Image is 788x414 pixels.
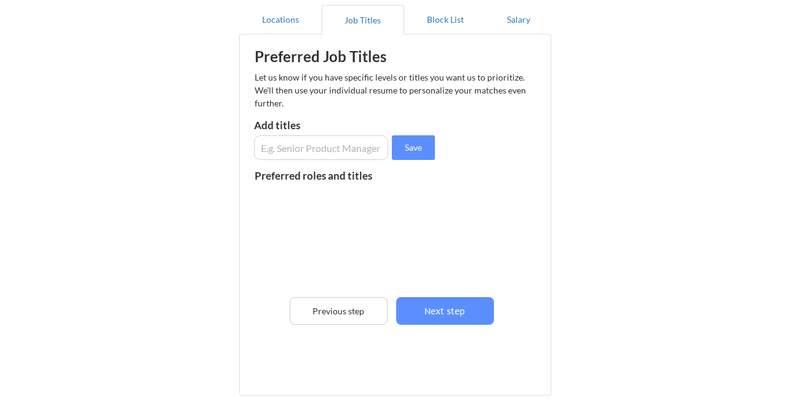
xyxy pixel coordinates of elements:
[254,135,388,160] input: E.g. Senior Product Manager
[290,297,388,325] button: Previous step
[254,120,385,130] div: Add titles
[239,5,322,34] button: Locations
[404,5,487,34] button: Block List
[255,71,527,109] div: Let us know if you have specific levels or titles you want us to prioritize. We’ll then use your ...
[255,49,410,64] div: Preferred Job Titles
[392,135,435,160] button: Save
[322,5,404,34] button: Job Titles
[487,5,551,34] button: Salary
[396,297,494,325] button: Next step
[255,170,388,181] div: Preferred roles and titles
